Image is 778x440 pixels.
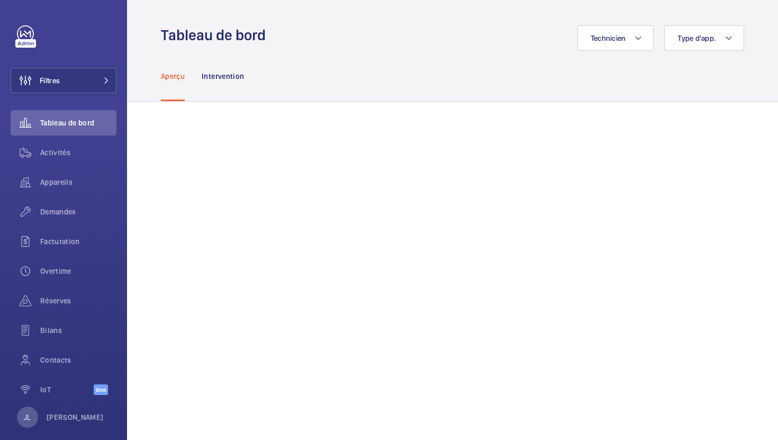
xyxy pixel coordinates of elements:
[40,236,116,247] span: Facturation
[677,34,716,42] span: Type d'app.
[11,68,116,93] button: Filtres
[40,147,116,158] span: Activités
[664,25,744,51] button: Type d'app.
[40,177,116,187] span: Appareils
[40,325,116,336] span: Bilans
[40,295,116,306] span: Réserves
[577,25,654,51] button: Technicien
[202,71,244,82] p: Intervention
[40,266,116,276] span: Overtime
[40,75,60,86] span: Filtres
[24,412,31,423] p: JL
[591,34,626,42] span: Technicien
[94,384,108,395] span: Beta
[47,412,104,423] p: [PERSON_NAME]
[40,118,116,128] span: Tableau de bord
[161,25,272,45] h1: Tableau de bord
[161,71,185,82] p: Aperçu
[40,206,116,217] span: Demandes
[40,355,116,365] span: Contacts
[40,384,94,395] span: IoT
